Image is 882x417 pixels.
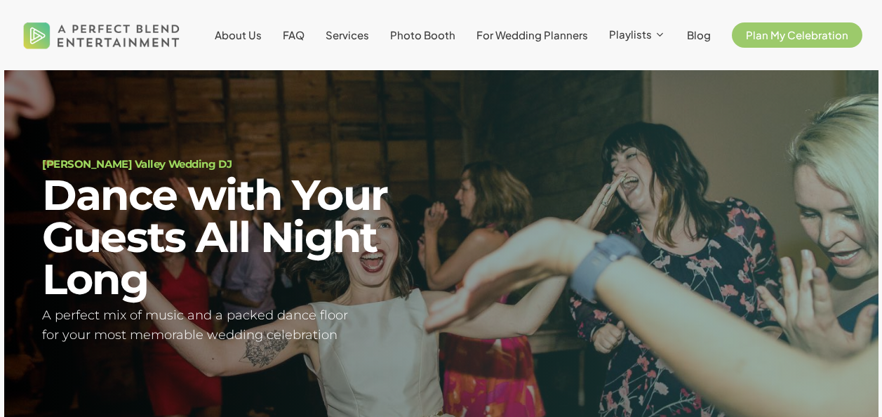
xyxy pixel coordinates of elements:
[326,29,369,41] a: Services
[687,29,711,41] a: Blog
[476,29,588,41] a: For Wedding Planners
[390,28,455,41] span: Photo Booth
[20,10,184,60] img: A Perfect Blend Entertainment
[42,159,424,169] h1: [PERSON_NAME] Valley Wedding DJ
[609,27,652,41] span: Playlists
[746,28,848,41] span: Plan My Celebration
[390,29,455,41] a: Photo Booth
[476,28,588,41] span: For Wedding Planners
[326,28,369,41] span: Services
[609,29,666,41] a: Playlists
[732,29,862,41] a: Plan My Celebration
[42,174,424,300] h2: Dance with Your Guests All Night Long
[283,29,305,41] a: FAQ
[283,28,305,41] span: FAQ
[215,29,262,41] a: About Us
[215,28,262,41] span: About Us
[687,28,711,41] span: Blog
[42,305,424,346] h5: A perfect mix of music and a packed dance floor for your most memorable wedding celebration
